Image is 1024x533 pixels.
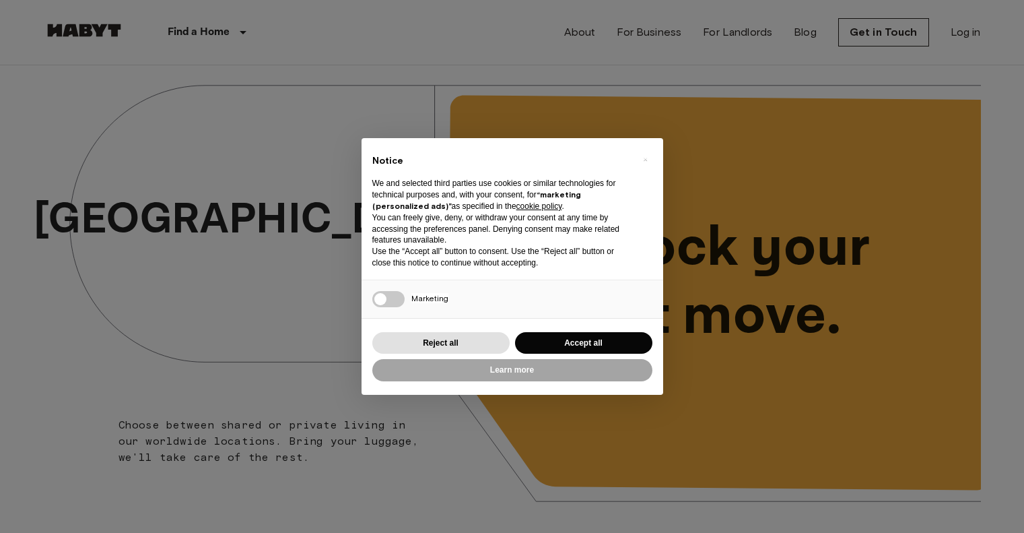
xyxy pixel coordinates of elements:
a: cookie policy [516,201,562,211]
p: You can freely give, deny, or withdraw your consent at any time by accessing the preferences pane... [372,212,631,246]
h2: Notice [372,154,631,168]
span: × [643,152,648,168]
button: Close this notice [635,149,656,170]
p: Use the “Accept all” button to consent. Use the “Reject all” button or close this notice to conti... [372,246,631,269]
span: Marketing [411,293,448,303]
button: Reject all [372,332,510,354]
p: We and selected third parties use cookies or similar technologies for technical purposes and, wit... [372,178,631,212]
button: Accept all [515,332,652,354]
strong: “marketing (personalized ads)” [372,189,581,211]
button: Learn more [372,359,652,381]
